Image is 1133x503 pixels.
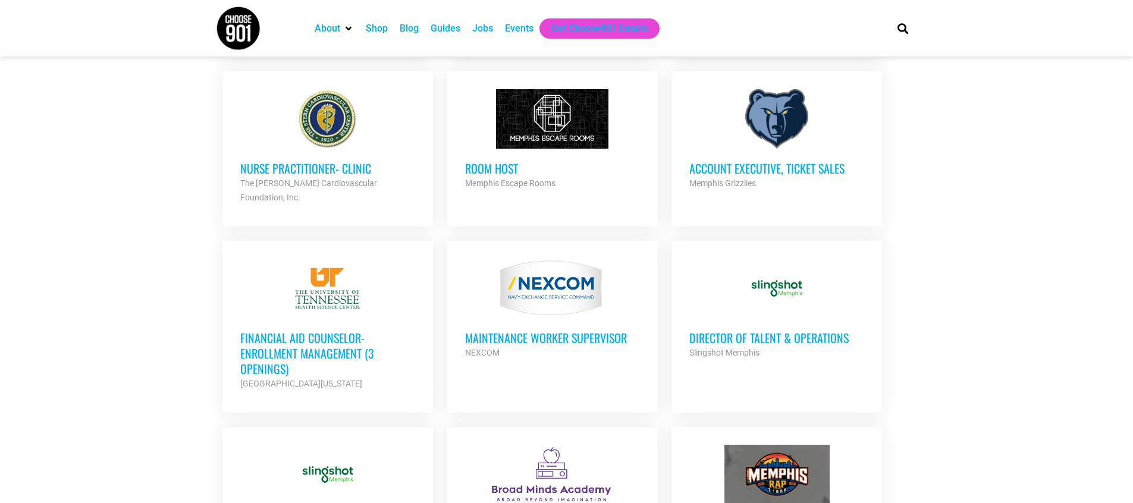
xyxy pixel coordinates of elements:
a: Jobs [472,21,493,36]
a: Guides [431,21,460,36]
h3: Nurse Practitioner- Clinic [240,161,415,176]
a: Get Choose901 Emails [551,21,648,36]
h3: Account Executive, Ticket Sales [689,161,864,176]
a: MAINTENANCE WORKER SUPERVISOR NEXCOM [447,241,658,378]
a: Shop [366,21,388,36]
a: Account Executive, Ticket Sales Memphis Grizzlies [671,71,882,208]
a: Events [505,21,533,36]
strong: [GEOGRAPHIC_DATA][US_STATE] [240,379,362,388]
a: Nurse Practitioner- Clinic The [PERSON_NAME] Cardiovascular Foundation, Inc. [222,71,433,222]
strong: Memphis Grizzlies [689,178,756,188]
div: Search [893,18,912,38]
div: About [309,18,360,39]
h3: Room Host [465,161,640,176]
h3: Financial Aid Counselor-Enrollment Management (3 Openings) [240,330,415,376]
strong: Slingshot Memphis [689,348,759,357]
h3: MAINTENANCE WORKER SUPERVISOR [465,330,640,345]
strong: NEXCOM [465,348,500,357]
nav: Main nav [309,18,877,39]
a: About [315,21,340,36]
a: Director of Talent & Operations Slingshot Memphis [671,241,882,378]
a: Blog [400,21,419,36]
a: Room Host Memphis Escape Rooms [447,71,658,208]
strong: The [PERSON_NAME] Cardiovascular Foundation, Inc. [240,178,377,202]
h3: Director of Talent & Operations [689,330,864,345]
strong: Memphis Escape Rooms [465,178,555,188]
a: Financial Aid Counselor-Enrollment Management (3 Openings) [GEOGRAPHIC_DATA][US_STATE] [222,241,433,408]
